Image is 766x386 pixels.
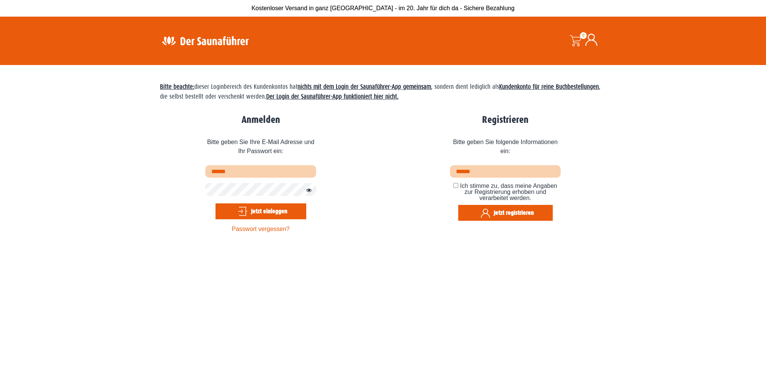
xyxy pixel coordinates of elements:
[232,226,290,232] a: Passwort vergessen?
[453,183,458,188] input: Ich stimme zu, dass meine Angaben zur Registrierung erhoben und verarbeitet werden.
[216,203,306,219] button: Jetzt einloggen
[450,114,561,126] h2: Registrieren
[160,83,194,90] span: Bitte beachte:
[251,5,515,11] span: Kostenloser Versand in ganz [GEOGRAPHIC_DATA] - im 20. Jahr für dich da - Sichere Bezahlung
[160,83,600,100] span: dieser Loginbereich des Kundenkontos hat , sondern dient lediglich als , die selbst bestellt oder...
[205,114,316,126] h2: Anmelden
[302,186,312,195] button: Passwort anzeigen
[580,32,587,39] span: 0
[298,83,431,90] strong: nichts mit dem Login der Saunaführer-App gemeinsam
[458,205,553,221] button: Jetzt registrieren
[266,93,399,100] strong: Der Login der Saunaführer-App funktioniert hier nicht.
[499,83,599,90] strong: Kundenkonto für reine Buchbestellungen
[205,132,316,165] span: Bitte geben Sie Ihre E-Mail Adresse und Ihr Passwort ein:
[460,183,557,201] span: Ich stimme zu, dass meine Angaben zur Registrierung erhoben und verarbeitet werden.
[450,132,561,165] span: Bitte geben Sie folgende Informationen ein:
